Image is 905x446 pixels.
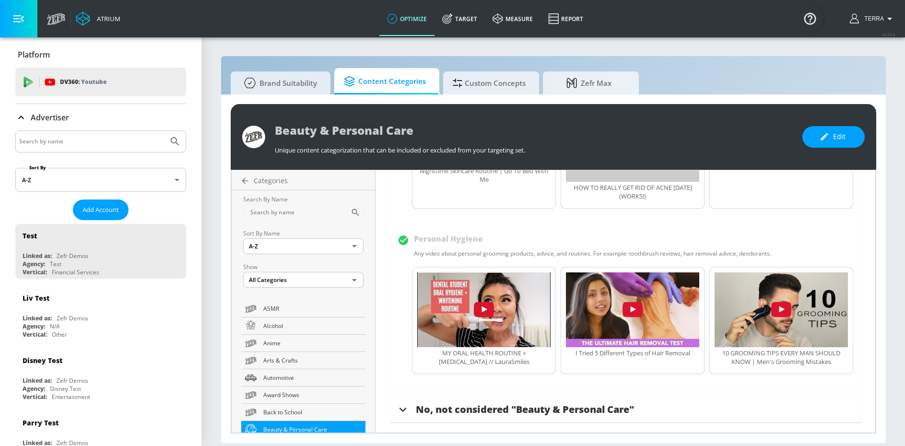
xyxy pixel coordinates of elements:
label: Sort By [27,164,48,171]
div: A-Z [243,238,364,254]
a: optimize [379,1,435,36]
div: TestLinked as:Zefr DemosAgency:TestVertical:Financial Services [15,224,186,279]
div: Test [23,231,37,240]
button: Terra [850,13,895,24]
button: EEiOnbKLdBY [417,272,551,349]
p: Show [243,262,364,272]
p: Sort By Name [243,228,364,238]
span: Zefr Max [552,71,625,94]
div: Disney TestLinked as:Zefr DemosAgency:Disney TestVertical:Entertainment [15,349,186,403]
div: Linked as: [23,314,52,322]
div: Entertainment [52,393,90,401]
div: MY ORAL HEALTH ROUTINE + [MEDICAL_DATA] // LauraSmiles [417,349,551,366]
span: Anime [263,338,362,348]
div: Vertical: [23,330,47,339]
p: Advertiser [31,112,69,123]
button: Open Resource Center [797,5,823,32]
img: EEiOnbKLdBY [417,272,551,347]
span: Award Shows [263,390,362,400]
a: Award Shows [241,387,365,404]
span: v 4.32.0 [882,32,895,37]
div: Any video about personal grooming products, advice, and routines. For example: toothbrush reviews... [414,249,771,258]
div: Agency: [23,322,45,330]
a: Anime [241,335,365,352]
div: Liv TestLinked as:Zefr DemosAgency:N/AVertical:Other [15,286,186,341]
div: Zefr Demos [57,376,88,385]
p: Platform [18,49,50,60]
div: HOW TO REALLY GET RID OF ACNE [DATE] (WORKS!) [566,183,699,200]
span: ASMR [263,304,362,314]
a: Automotive [241,369,365,387]
div: Linked as: [23,376,52,385]
p: Search By Name [243,194,364,204]
p: Youtube [81,77,106,87]
span: Back to School [263,407,362,417]
a: Back to School [241,404,365,421]
span: Automotive [263,373,362,383]
a: Alcohol [241,317,365,335]
span: Add Account [82,204,119,215]
div: Agency: [23,260,45,268]
div: All Categories [243,272,364,288]
div: Victoria's Secret Model [PERSON_NAME] Nighttime Skincare Routine | Go To Bed With Me [417,158,551,184]
div: Vertical: [23,268,47,276]
input: Search by name [243,204,351,221]
div: Disney Test [50,385,81,393]
a: Report [541,1,591,36]
div: Platform [15,41,186,68]
button: Edit [802,126,865,148]
div: Linked as: [23,252,52,260]
div: N/A [50,322,60,330]
button: Add Account [73,200,129,220]
a: Categories [235,176,375,186]
div: Disney Test [23,356,62,365]
div: Advertiser [15,104,186,131]
div: DV360: Youtube [15,68,186,96]
button: A3FVRUOLudk [566,272,699,349]
span: Categories [254,176,288,185]
span: Alcohol [263,321,362,331]
div: Unique content categorization that can be included or excluded from your targeting set. [275,141,793,154]
div: No, not considered "Beauty & Personal Care" [390,397,861,423]
div: Zefr Demos [57,252,88,260]
a: ASMR [241,300,365,317]
span: login as: terra.richardson@zefr.com [860,15,884,22]
span: Brand Suitability [240,71,317,94]
div: 10 GROOMING TIPS EVERY MAN SHOULD KNOW | Men's Grooming Mistakes [715,349,848,366]
a: Beauty & Personal Care [241,421,365,438]
div: A-Z [15,168,186,192]
div: Zefr Demos [57,314,88,322]
div: Parry Test [23,418,59,427]
a: measure [485,1,541,36]
input: Search by name [19,135,165,148]
span: Arts & Crafts [263,355,362,365]
span: No, not considered "Beauty & Personal Care" [416,403,634,416]
span: Edit [822,131,846,143]
div: Vertical: [23,393,47,401]
img: A3FVRUOLudk [566,272,699,347]
div: Test [50,260,61,268]
img: xFcmj0vHgfU [715,272,848,347]
span: Custom Concepts [453,71,526,94]
div: Agency: [23,385,45,393]
button: xFcmj0vHgfU [715,272,848,349]
a: Atrium [76,12,120,26]
div: I Tried 5 Different Types of Hair Removal [566,349,699,357]
a: Target [435,1,485,36]
div: Liv Test [23,293,49,303]
span: Content Categories [344,70,426,93]
p: DV360: [60,77,106,87]
span: Beauty & Personal Care [263,424,362,434]
div: Other [52,330,67,339]
div: Atrium [93,14,120,23]
a: Arts & Crafts [241,352,365,369]
div: Financial Services [52,268,99,276]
